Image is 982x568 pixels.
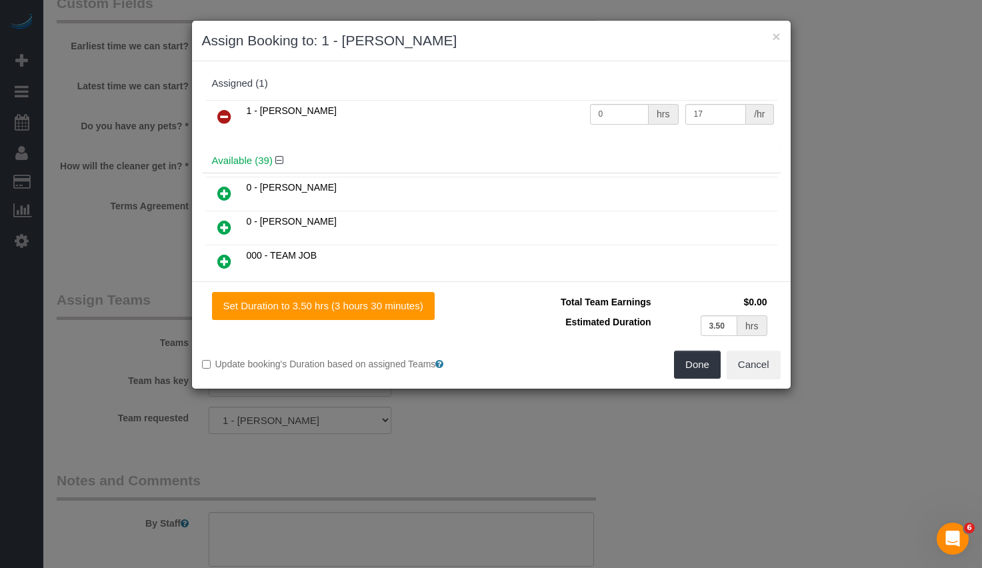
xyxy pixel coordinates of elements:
div: /hr [746,104,773,125]
span: 0 - [PERSON_NAME] [247,182,337,193]
label: Update booking's Duration based on assigned Teams [202,357,481,371]
h4: Available (39) [212,155,771,167]
span: Estimated Duration [565,317,651,327]
div: hrs [649,104,678,125]
span: 6 [964,523,975,533]
td: Total Team Earnings [501,292,655,312]
button: × [772,29,780,43]
div: Assigned (1) [212,78,771,89]
iframe: Intercom live chat [937,523,969,555]
button: Done [674,351,721,379]
td: $0.00 [655,292,771,312]
div: hrs [737,315,767,336]
input: Update booking's Duration based on assigned Teams [202,360,211,369]
span: 000 - TEAM JOB [247,250,317,261]
button: Set Duration to 3.50 hrs (3 hours 30 minutes) [212,292,435,320]
h3: Assign Booking to: 1 - [PERSON_NAME] [202,31,781,51]
span: 1 - [PERSON_NAME] [247,105,337,116]
button: Cancel [727,351,781,379]
span: 0 - [PERSON_NAME] [247,216,337,227]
